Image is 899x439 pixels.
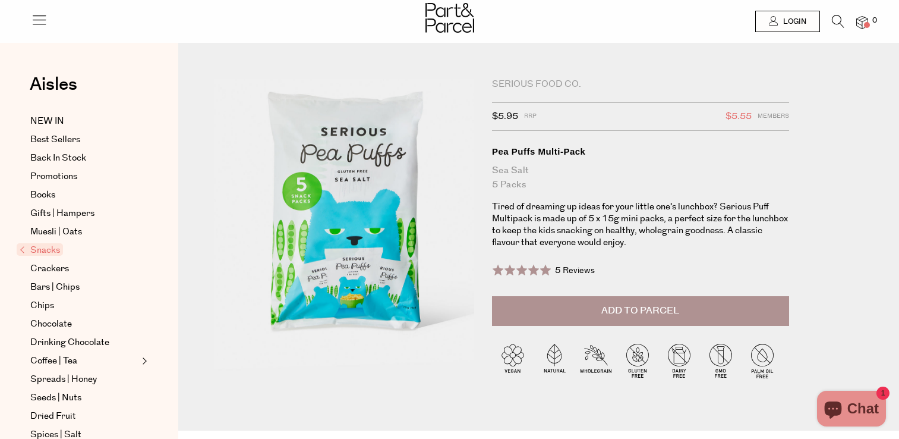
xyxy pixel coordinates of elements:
[758,109,789,124] span: Members
[30,262,138,276] a: Crackers
[139,354,147,368] button: Expand/Collapse Coffee | Tea
[30,372,138,387] a: Spreads | Honey
[524,109,537,124] span: RRP
[30,206,138,221] a: Gifts | Hampers
[30,354,77,368] span: Coffee | Tea
[725,109,752,124] span: $5.55
[492,146,789,158] div: Pea Puffs Multi-Pack
[617,340,658,381] img: P_P-ICONS-Live_Bec_V11_Gluten_Free.svg
[30,299,138,313] a: Chips
[813,391,889,429] inbox-online-store-chat: Shopify online store chat
[755,11,820,32] a: Login
[30,170,138,184] a: Promotions
[30,280,138,294] a: Bars | Chips
[30,170,77,184] span: Promotions
[742,340,783,381] img: P_P-ICONS-Live_Bec_V11_Palm_Oil_Free.svg
[30,188,55,202] span: Books
[492,296,789,326] button: Add to Parcel
[601,304,679,318] span: Add to Parcel
[30,335,109,350] span: Drinking Chocolate
[30,114,138,128] a: NEW IN
[492,164,789,192] div: Sea Salt 5 Packs
[30,317,138,331] a: Chocolate
[30,225,82,239] span: Muesli | Oats
[30,262,69,276] span: Crackers
[30,317,72,331] span: Chocolate
[30,133,138,147] a: Best Sellers
[17,243,63,256] span: Snacks
[30,206,94,221] span: Gifts | Hampers
[856,16,868,29] a: 0
[30,114,64,128] span: NEW IN
[214,79,474,386] img: Pea Puffs Multi-Pack
[425,3,474,33] img: Part&Parcel
[658,340,700,381] img: P_P-ICONS-Live_Bec_V11_Dairy_Free.svg
[30,76,77,105] a: Aisles
[492,201,789,249] p: Tired of dreaming up ideas for your little one's lunchbox? Serious Puff Multipack is made up of 5...
[492,340,534,381] img: P_P-ICONS-Live_Bec_V11_Vegan.svg
[534,340,575,381] img: P_P-ICONS-Live_Bec_V11_Natural.svg
[30,409,76,424] span: Dried Fruit
[780,17,806,27] span: Login
[492,109,518,124] span: $5.95
[492,79,789,90] div: Serious Food Co.
[30,409,138,424] a: Dried Fruit
[30,151,86,165] span: Back In Stock
[575,340,617,381] img: P_P-ICONS-Live_Bec_V11_Wholegrain.svg
[20,243,138,258] a: Snacks
[30,391,138,405] a: Seeds | Nuts
[30,280,80,294] span: Bars | Chips
[30,391,81,405] span: Seeds | Nuts
[869,15,880,26] span: 0
[30,71,77,98] span: Aisles
[30,354,138,368] a: Coffee | Tea
[30,372,97,387] span: Spreads | Honey
[700,340,742,381] img: P_P-ICONS-Live_Bec_V11_GMO_Free.svg
[555,265,595,277] span: 5 Reviews
[30,151,138,165] a: Back In Stock
[30,133,80,147] span: Best Sellers
[30,335,138,350] a: Drinking Chocolate
[30,225,138,239] a: Muesli | Oats
[30,188,138,202] a: Books
[30,299,54,313] span: Chips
